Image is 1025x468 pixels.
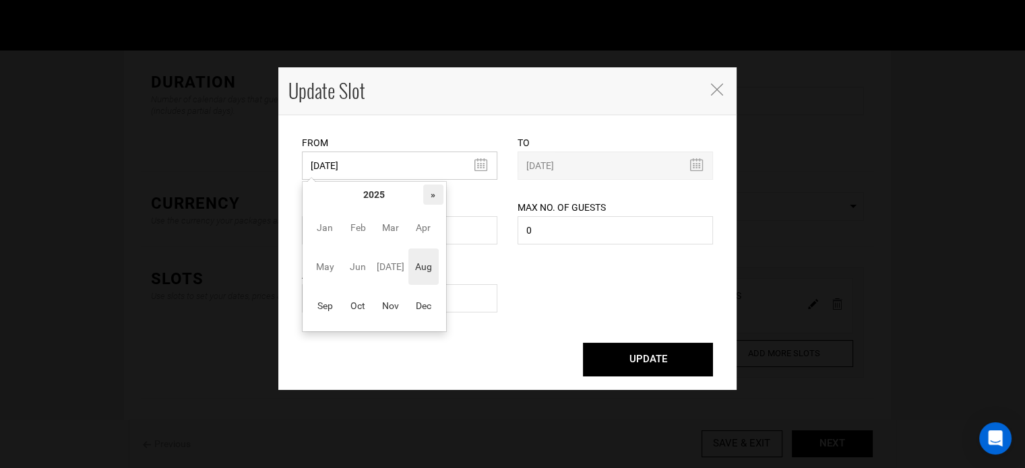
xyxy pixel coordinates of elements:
[710,81,723,96] button: Close
[310,248,340,285] span: May
[325,185,423,205] th: 2025
[518,136,530,149] label: To
[375,248,406,285] span: [DATE]
[375,288,406,324] span: Nov
[408,288,439,324] span: Dec
[343,248,373,285] span: Jun
[375,209,406,246] span: Mar
[343,209,373,246] span: Feb
[302,136,328,149] label: From
[408,248,439,285] span: Aug
[979,422,1012,455] div: Open Intercom Messenger
[423,185,443,205] th: »
[310,288,340,324] span: Sep
[518,201,606,214] label: Max No. of Guests
[408,209,439,246] span: Apr
[302,152,497,180] input: Select Start Date
[343,288,373,324] span: Oct
[310,209,340,246] span: Jan
[288,77,696,104] h4: Update Slot
[518,216,713,244] input: No. of guests
[583,343,713,376] button: UPDATE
